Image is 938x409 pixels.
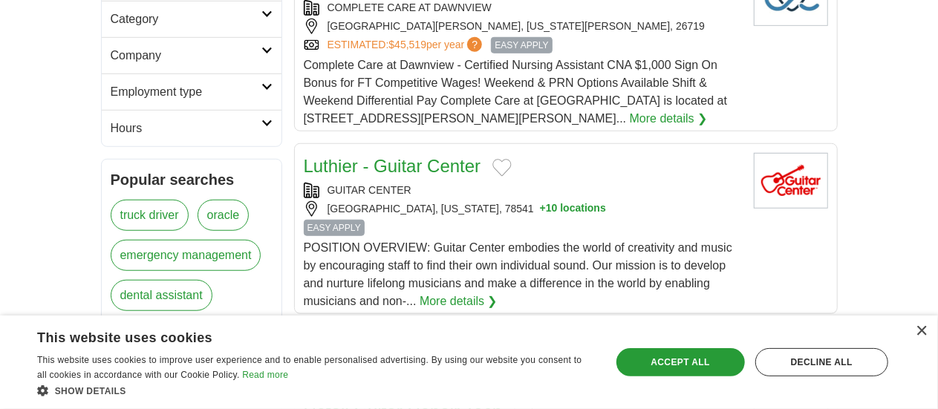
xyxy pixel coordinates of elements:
a: GUITAR CENTER [328,184,411,196]
h2: Hours [111,120,261,137]
div: This website uses cookies [37,324,556,347]
span: EASY APPLY [304,220,365,236]
span: Show details [55,386,126,396]
span: This website uses cookies to improve user experience and to enable personalised advertising. By u... [37,355,582,380]
a: dental assistant [111,280,212,311]
a: oracle [198,200,250,231]
a: Luthier - Guitar Center [304,156,481,176]
button: Add to favorite jobs [492,159,512,177]
span: EASY APPLY [491,37,552,53]
a: Company [102,37,281,73]
a: Read more, opens a new window [242,370,288,380]
h2: Employment type [111,83,261,101]
div: [GEOGRAPHIC_DATA][PERSON_NAME], [US_STATE][PERSON_NAME], 26719 [304,19,742,34]
span: $45,519 [388,39,426,50]
a: truck driver [111,200,189,231]
a: More details ❯ [420,292,498,310]
h2: Category [111,10,261,28]
img: Guitar Center logo [754,153,828,209]
button: +10 locations [540,201,606,217]
span: + [540,201,546,217]
div: [GEOGRAPHIC_DATA], [US_STATE], 78541 [304,201,742,217]
div: Decline all [755,348,888,376]
a: ESTIMATED:$45,519per year? [328,37,486,53]
a: Employment type [102,73,281,110]
span: ? [467,37,482,52]
div: Close [916,326,927,337]
a: emergency management [111,240,261,271]
h2: Company [111,47,261,65]
div: Accept all [616,348,745,376]
div: Show details [37,383,593,398]
a: Hours [102,110,281,146]
span: Complete Care at Dawnview - Certified Nursing Assistant CNA $1,000 Sign On Bonus for FT Competiti... [304,59,728,125]
h2: Popular searches [111,168,273,191]
a: More details ❯ [630,110,708,128]
span: POSITION OVERVIEW: Guitar Center embodies the world of creativity and music by encouraging staff ... [304,241,732,307]
a: Category [102,1,281,37]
